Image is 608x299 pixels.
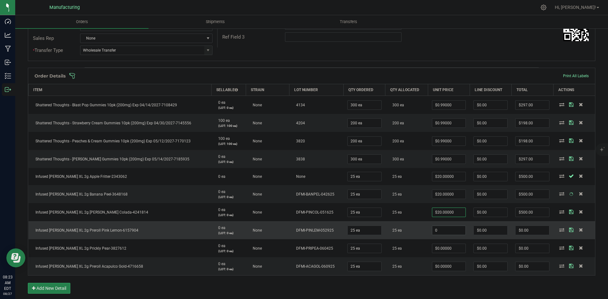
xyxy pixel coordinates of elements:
[516,226,549,235] input: 0
[5,18,11,25] inline-svg: Dashboard
[567,210,576,214] span: Save Order Detail
[32,157,189,161] span: Shattered Thoughts - [PERSON_NAME] Gummies 10pk (200mg) Exp 05/14/2027-7185935
[576,210,586,214] span: Delete Order Detail
[3,291,12,296] p: 08/27
[28,84,212,96] th: Item
[516,172,549,181] input: 0
[470,84,511,96] th: Line Discount
[516,190,549,199] input: 0
[215,123,242,128] p: (LOT: 100 ea)
[474,208,507,217] input: 0
[211,84,246,96] th: Sellable
[576,246,586,250] span: Delete Order Detail
[35,73,66,78] h1: Order Details
[389,210,402,215] span: 25 ea
[555,5,596,10] span: Hi, [PERSON_NAME]!
[567,103,576,106] span: Save Order Detail
[250,174,262,179] span: None
[567,121,576,124] span: Save Order Detail
[432,190,466,199] input: 0
[516,262,549,271] input: 0
[6,248,25,267] iframe: Resource center
[15,15,149,28] a: Orders
[389,264,402,269] span: 25 ea
[432,208,466,217] input: 0
[576,121,586,124] span: Delete Order Detail
[567,174,576,178] span: Save Order Detail
[348,262,381,271] input: 0
[149,15,282,28] a: Shipments
[428,84,470,96] th: Unit Price
[576,264,586,268] span: Delete Order Detail
[389,157,404,161] span: 300 ea
[250,121,262,125] span: None
[432,137,466,146] input: 0
[576,228,586,232] span: Delete Order Detail
[215,159,242,164] p: (LOT: 0 ea)
[348,226,381,235] input: 0
[67,19,97,25] span: Orders
[474,172,507,181] input: 0
[389,121,404,125] span: 200 ea
[215,174,225,179] span: 0 ea
[246,84,289,96] th: Strain
[474,101,507,109] input: 0
[215,226,225,230] span: 0 ea
[567,264,576,268] span: Save Order Detail
[293,210,333,215] span: DFMI-PINCOL-051625
[516,101,549,109] input: 0
[348,172,381,181] input: 0
[474,155,507,164] input: 0
[5,59,11,65] inline-svg: Inbound
[331,19,366,25] span: Transfers
[250,264,262,269] span: None
[33,47,63,53] span: Transfer Type
[215,267,242,271] p: (LOT: 0 ea)
[250,246,262,251] span: None
[516,137,549,146] input: 0
[293,264,335,269] span: DFMI-ACAGOL-060925
[5,46,11,52] inline-svg: Manufacturing
[32,210,148,215] span: Infused [PERSON_NAME] XL 2g [PERSON_NAME] Colada-4241814
[432,119,466,128] input: 0
[348,208,381,217] input: 0
[250,139,262,143] span: None
[3,274,12,291] p: 08:23 AM EDT
[215,154,225,159] span: 0 ea
[567,192,576,196] span: Save Order Detail
[576,139,586,142] span: Delete Order Detail
[32,103,177,107] span: Shattered Thoughts - Blast Pop Gummies 10pk (200mg) Exp 04/14/2027-7108429
[293,139,305,143] span: 3820
[32,246,126,251] span: Infused [PERSON_NAME] XL 2g Prickly Pear-3827612
[282,15,415,28] a: Transfers
[348,190,381,199] input: 0
[215,249,242,253] p: (LOT: 0 ea)
[474,244,507,253] input: 0
[432,172,466,181] input: 0
[33,35,54,41] span: Sales Rep
[32,121,191,125] span: Shattered Thoughts - Strawberry Cream Gummies 10pk (200mg) Exp 04/30/2027-7145556
[474,137,507,146] input: 0
[348,137,381,146] input: 0
[215,136,230,141] span: 100 ea
[516,119,549,128] input: 0
[197,19,233,25] span: Shipments
[567,228,576,232] span: Save Order Detail
[344,84,385,96] th: Qty Ordered
[576,174,586,178] span: Delete Order Detail
[432,226,466,235] input: 0
[215,262,225,266] span: 0 ea
[293,228,334,233] span: DFMI-PINLEM-052925
[516,208,549,217] input: 0
[215,231,242,235] p: (LOT: 0 ea)
[250,192,262,196] span: None
[389,228,402,233] span: 25 ea
[49,5,80,10] span: Manufacturing
[32,264,143,269] span: Infused [PERSON_NAME] XL 2g Preroll Acapulco Gold-4716658
[215,141,242,146] p: (LOT: 100 ea)
[32,139,191,143] span: Shattered Thoughts - Peaches & Cream Gummies 10pk (200mg) Exp 05/12/2027-7170123
[567,246,576,250] span: Save Order Detail
[474,190,507,199] input: 0
[222,34,244,40] span: Ref Field 3
[348,155,381,164] input: 0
